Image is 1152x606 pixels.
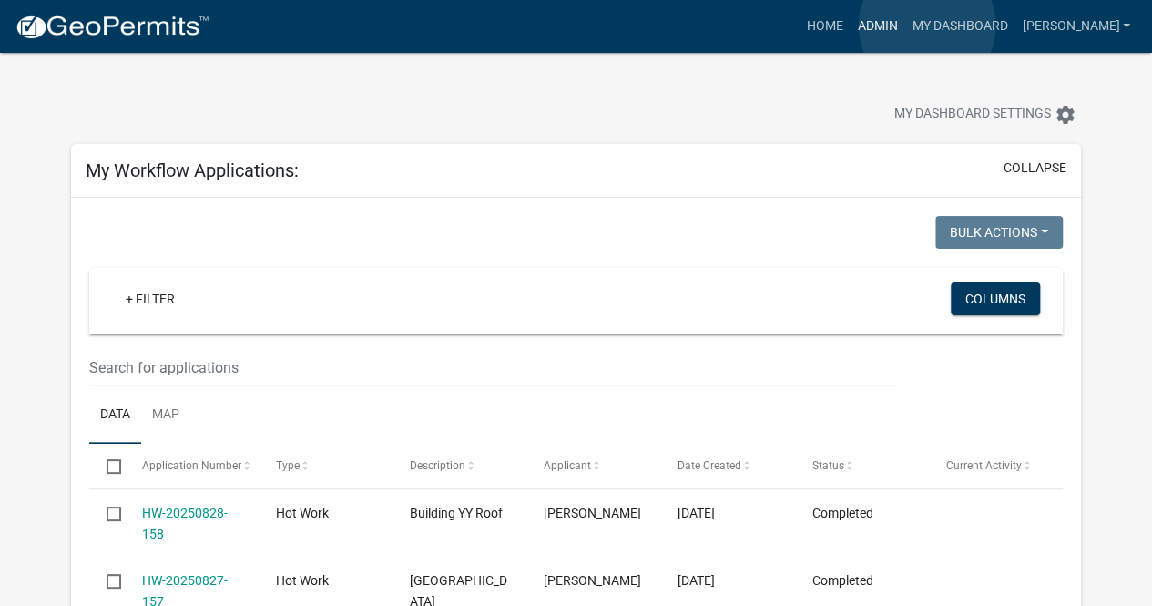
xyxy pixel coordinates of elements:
[526,444,660,488] datatable-header-cell: Applicant
[125,444,259,488] datatable-header-cell: Application Number
[811,573,872,588] span: Completed
[89,386,141,445] a: Data
[1004,159,1066,178] button: collapse
[141,386,190,445] a: Map
[410,506,503,520] span: Building YY Roof
[259,444,392,488] datatable-header-cell: Type
[544,573,641,588] span: Mathew
[678,506,715,520] span: 08/28/2025
[904,9,1014,44] a: My Dashboard
[799,9,850,44] a: Home
[544,506,641,520] span: Mathew
[89,349,895,386] input: Search for applications
[544,459,591,472] span: Applicant
[678,573,715,588] span: 08/27/2025
[811,506,872,520] span: Completed
[951,282,1040,315] button: Columns
[86,159,299,181] h5: My Workflow Applications:
[928,444,1062,488] datatable-header-cell: Current Activity
[811,459,843,472] span: Status
[392,444,526,488] datatable-header-cell: Description
[276,573,329,588] span: Hot Work
[142,506,228,541] a: HW-20250828-158
[89,444,124,488] datatable-header-cell: Select
[1055,104,1076,126] i: settings
[935,216,1063,249] button: Bulk Actions
[276,506,329,520] span: Hot Work
[111,282,189,315] a: + Filter
[945,459,1021,472] span: Current Activity
[410,459,465,472] span: Description
[794,444,928,488] datatable-header-cell: Status
[142,459,241,472] span: Application Number
[880,97,1091,132] button: My Dashboard Settingssettings
[660,444,794,488] datatable-header-cell: Date Created
[678,459,741,472] span: Date Created
[1014,9,1137,44] a: [PERSON_NAME]
[850,9,904,44] a: Admin
[276,459,300,472] span: Type
[894,104,1051,126] span: My Dashboard Settings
